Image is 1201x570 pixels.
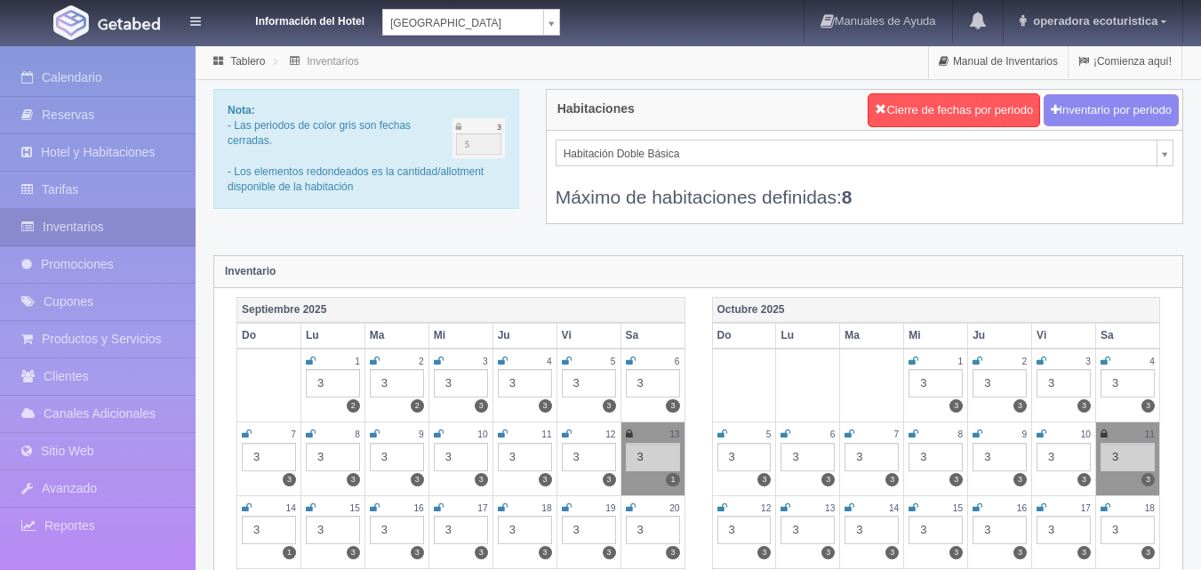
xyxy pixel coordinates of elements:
[1101,369,1155,397] div: 3
[562,443,616,471] div: 3
[350,503,360,513] small: 15
[825,503,835,513] small: 13
[1141,546,1155,559] label: 3
[603,473,616,486] label: 3
[821,546,835,559] label: 3
[712,323,776,349] th: Do
[291,430,296,439] small: 7
[564,140,1149,167] span: Habitación Doble Básica
[1032,323,1096,349] th: Vi
[949,399,963,413] label: 3
[419,357,424,366] small: 2
[539,399,552,413] label: 3
[413,503,423,513] small: 16
[603,399,616,413] label: 3
[222,9,364,29] dt: Información del Hotel
[483,357,488,366] small: 3
[845,443,899,471] div: 3
[434,516,488,544] div: 3
[382,9,560,36] a: [GEOGRAPHIC_DATA]
[434,443,488,471] div: 3
[968,323,1032,349] th: Ju
[605,430,615,439] small: 12
[556,140,1173,166] a: Habitación Doble Básica
[475,546,488,559] label: 3
[306,516,360,544] div: 3
[1077,399,1091,413] label: 3
[475,473,488,486] label: 3
[283,473,296,486] label: 3
[498,369,552,397] div: 3
[541,503,551,513] small: 18
[1081,430,1091,439] small: 10
[973,443,1027,471] div: 3
[605,503,615,513] small: 19
[909,516,963,544] div: 3
[411,546,424,559] label: 3
[370,443,424,471] div: 3
[885,473,899,486] label: 3
[213,89,519,209] div: - Las periodos de color gris son fechas cerradas. - Los elementos redondeados es la cantidad/allo...
[717,443,772,471] div: 3
[909,369,963,397] div: 3
[1081,503,1091,513] small: 17
[840,323,904,349] th: Ma
[306,443,360,471] div: 3
[355,357,360,366] small: 1
[761,503,771,513] small: 12
[562,369,616,397] div: 3
[1013,546,1027,559] label: 3
[1037,443,1091,471] div: 3
[434,369,488,397] div: 3
[666,399,679,413] label: 3
[1149,357,1155,366] small: 4
[1069,44,1181,79] a: ¡Comienza aquí!
[830,430,836,439] small: 6
[1021,430,1027,439] small: 9
[666,546,679,559] label: 3
[225,265,276,277] strong: Inventario
[237,297,685,323] th: Septiembre 2025
[98,17,160,30] img: Getabed
[539,546,552,559] label: 3
[757,546,771,559] label: 3
[958,430,964,439] small: 8
[1037,369,1091,397] div: 3
[228,104,255,116] b: Nota:
[347,473,360,486] label: 3
[562,516,616,544] div: 3
[230,55,265,68] a: Tablero
[1044,94,1179,127] button: Inventario por periodo
[1017,503,1027,513] small: 16
[286,503,296,513] small: 14
[53,5,89,40] img: Getabed
[237,323,301,349] th: Do
[428,323,492,349] th: Mi
[1077,473,1091,486] label: 3
[242,443,296,471] div: 3
[557,102,635,116] h4: Habitaciones
[1085,357,1091,366] small: 3
[347,546,360,559] label: 3
[1037,516,1091,544] div: 3
[1077,546,1091,559] label: 3
[477,430,487,439] small: 10
[370,369,424,397] div: 3
[766,430,772,439] small: 5
[842,187,853,207] b: 8
[556,323,621,349] th: Vi
[452,118,505,158] img: cutoff.png
[498,516,552,544] div: 3
[390,10,536,36] span: [GEOGRAPHIC_DATA]
[757,473,771,486] label: 3
[475,399,488,413] label: 3
[307,55,359,68] a: Inventarios
[958,357,964,366] small: 1
[712,297,1160,323] th: Octubre 2025
[492,323,556,349] th: Ju
[1029,14,1157,28] span: operadora ecoturistica
[300,323,364,349] th: Lu
[868,93,1040,127] button: Cierre de fechas por periodo
[498,443,552,471] div: 3
[411,473,424,486] label: 3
